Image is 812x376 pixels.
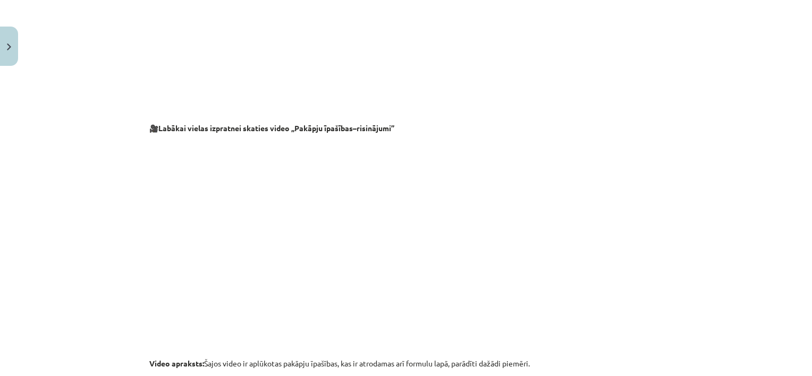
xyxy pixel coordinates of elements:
[149,358,663,369] p: Šajos video ir aplūkotas pakāpju īpašības, kas ir atrodamas arī formulu lapā, parādīti dažādi pie...
[353,123,357,133] strong: –
[7,44,11,50] img: icon-close-lesson-0947bae3869378f0d4975bcd49f059093ad1ed9edebbc8119c70593378902aed.svg
[158,123,353,133] b: Labākai vielas izpratnei skaties video „Pakāpju īpašības
[149,358,204,368] b: Video apraksts:
[149,123,663,134] p: 🎥
[357,123,394,133] b: risinājumi”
